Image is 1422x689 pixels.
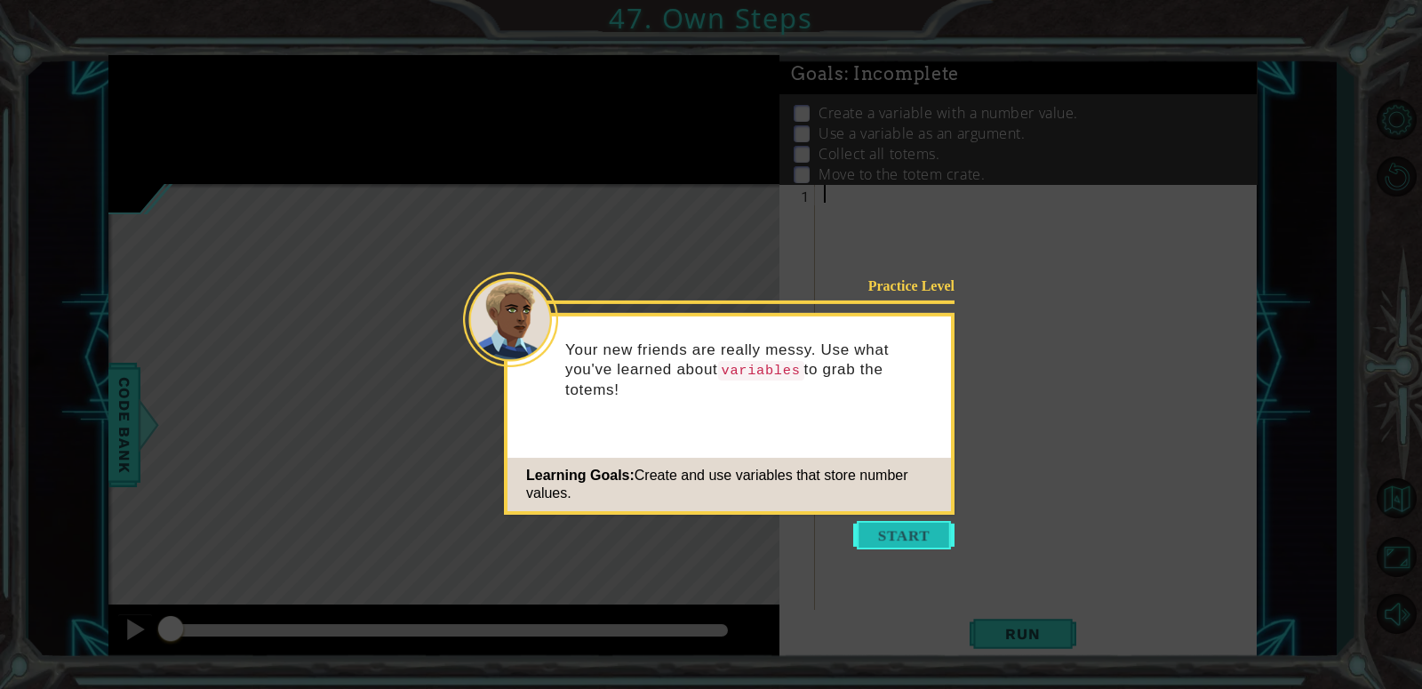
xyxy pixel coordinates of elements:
span: Learning Goals: [526,468,635,483]
button: Start [853,521,955,549]
code: variables [718,361,804,381]
span: Create and use variables that store number values. [526,468,908,501]
div: Practice Level [842,276,955,295]
p: Your new friends are really messy. Use what you've learned about to grab the totems! [565,340,939,399]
